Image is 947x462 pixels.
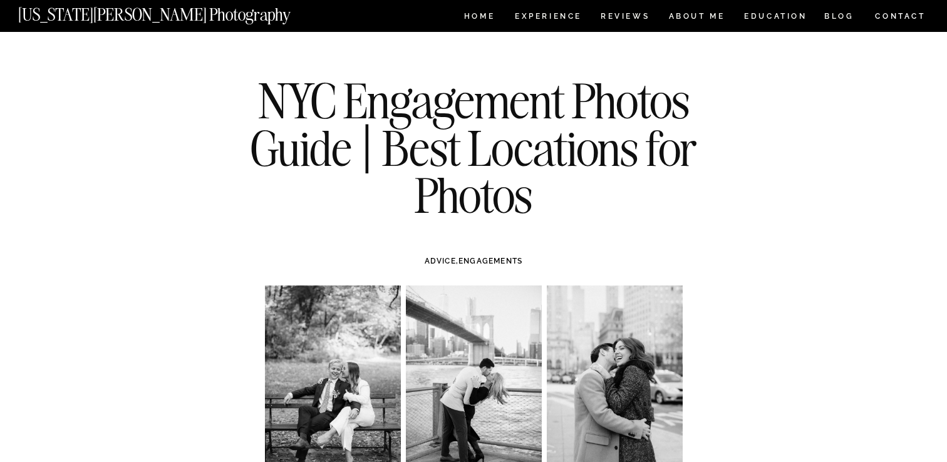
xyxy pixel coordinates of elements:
a: Experience [515,13,581,23]
a: [US_STATE][PERSON_NAME] Photography [18,6,333,17]
a: HOME [462,13,497,23]
a: ABOUT ME [668,13,725,23]
a: EDUCATION [743,13,809,23]
a: BLOG [824,13,854,23]
h3: , [291,255,656,267]
a: ENGAGEMENTS [458,257,522,265]
a: ADVICE [425,257,456,265]
a: REVIEWS [601,13,648,23]
h1: NYC Engagement Photos Guide | Best Locations for Photos [246,77,701,219]
a: CONTACT [874,9,926,23]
